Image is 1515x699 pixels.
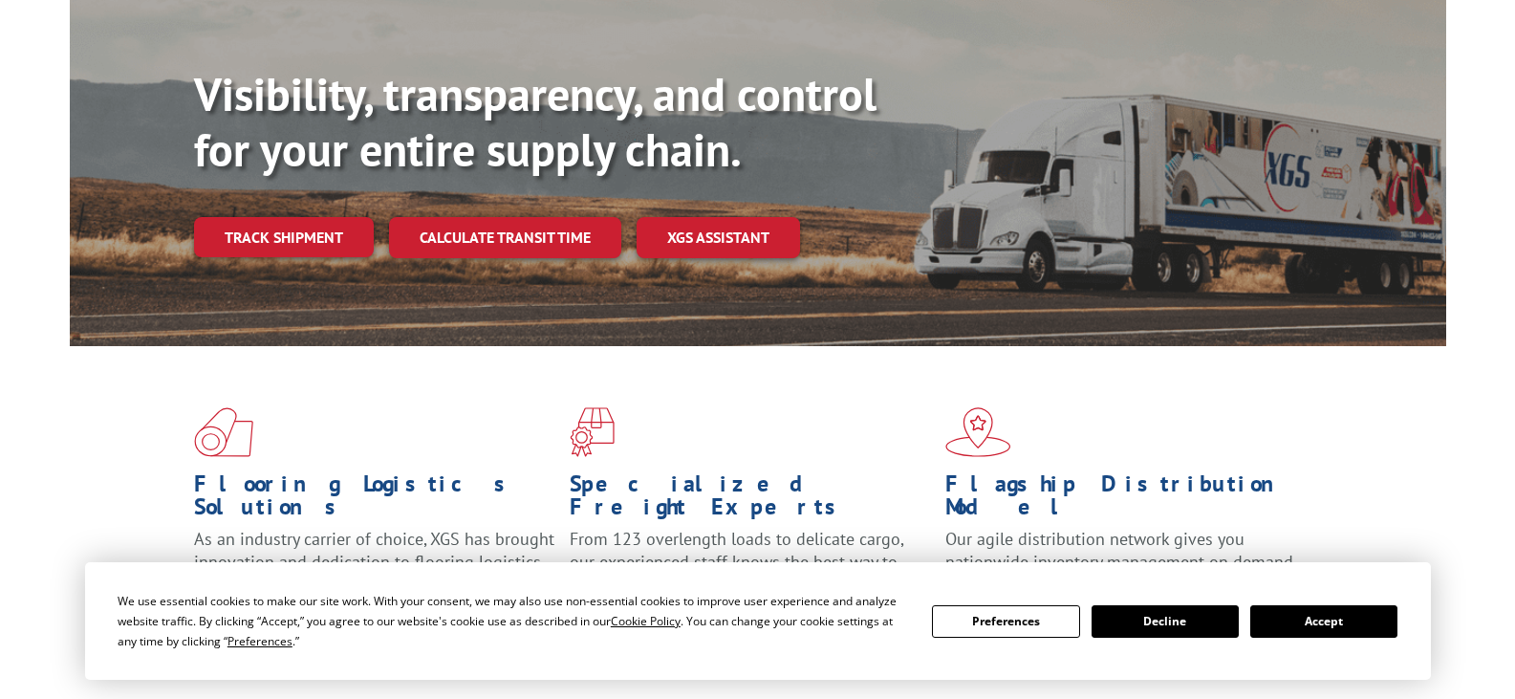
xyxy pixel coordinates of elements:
[637,217,800,258] a: XGS ASSISTANT
[1250,605,1397,638] button: Accept
[945,472,1307,528] h1: Flagship Distribution Model
[570,528,931,613] p: From 123 overlength loads to delicate cargo, our experienced staff knows the best way to move you...
[194,64,877,179] b: Visibility, transparency, and control for your entire supply chain.
[194,407,253,457] img: xgs-icon-total-supply-chain-intelligence-red
[389,217,621,258] a: Calculate transit time
[1092,605,1239,638] button: Decline
[194,472,555,528] h1: Flooring Logistics Solutions
[227,633,292,649] span: Preferences
[194,217,374,257] a: Track shipment
[611,613,681,629] span: Cookie Policy
[118,591,909,651] div: We use essential cookies to make our site work. With your consent, we may also use non-essential ...
[932,605,1079,638] button: Preferences
[194,528,554,596] span: As an industry carrier of choice, XGS has brought innovation and dedication to flooring logistics...
[570,472,931,528] h1: Specialized Freight Experts
[945,528,1297,573] span: Our agile distribution network gives you nationwide inventory management on demand.
[85,562,1431,680] div: Cookie Consent Prompt
[570,407,615,457] img: xgs-icon-focused-on-flooring-red
[945,407,1011,457] img: xgs-icon-flagship-distribution-model-red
